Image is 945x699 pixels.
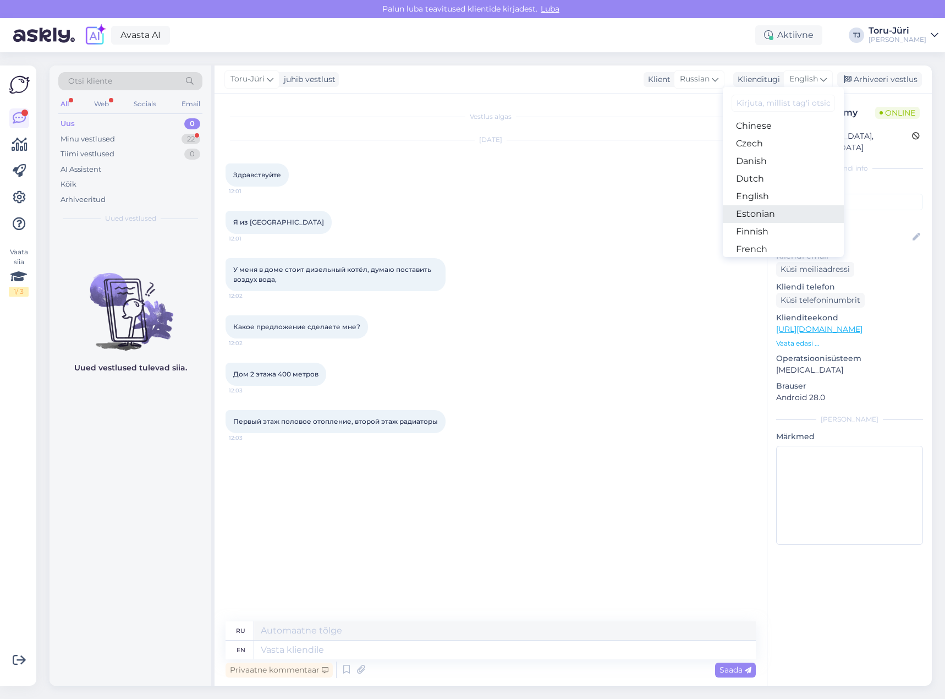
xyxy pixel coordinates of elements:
div: Uus [61,118,75,129]
div: Socials [131,97,158,111]
img: No chats [50,253,211,352]
span: 12:01 [229,234,270,243]
div: TJ [849,28,864,43]
p: Kliendi nimi [776,215,923,226]
div: [PERSON_NAME] [869,35,926,44]
p: Klienditeekond [776,312,923,324]
div: 0 [184,149,200,160]
div: ru [236,621,245,640]
div: Vestlus algas [226,112,756,122]
input: Lisa nimi [777,231,910,243]
span: У меня в доме стоит дизельный котёл, думаю поставить воздух вода, [233,265,433,283]
div: Tiimi vestlused [61,149,114,160]
span: Я из [GEOGRAPHIC_DATA] [233,218,324,226]
div: 1 / 3 [9,287,29,297]
span: Otsi kliente [68,75,112,87]
a: English [723,188,844,205]
span: Какое предложение сделаете мне? [233,323,360,331]
input: Lisa tag [776,194,923,210]
p: Kliendi telefon [776,281,923,293]
div: [DATE] [226,135,756,145]
div: [PERSON_NAME] [776,414,923,424]
p: Uued vestlused tulevad siia. [74,362,187,374]
span: Russian [680,73,710,85]
div: Kõik [61,179,76,190]
div: Küsi telefoninumbrit [776,293,865,308]
a: Toru-Jüri[PERSON_NAME] [869,26,938,44]
div: Web [92,97,111,111]
span: 12:02 [229,339,270,347]
span: Toru-Jüri [230,73,265,85]
a: Avasta AI [111,26,170,45]
span: 12:02 [229,292,270,300]
p: [MEDICAL_DATA] [776,364,923,376]
span: Дом 2 этажа 400 метров [233,370,318,378]
a: Finnish [723,223,844,241]
img: explore-ai [84,24,107,47]
div: Toru-Jüri [869,26,926,35]
span: Online [875,107,920,119]
a: Estonian [723,205,844,223]
div: [GEOGRAPHIC_DATA], [GEOGRAPHIC_DATA] [779,130,912,154]
p: Vaata edasi ... [776,338,923,348]
span: Первый этаж половое отопление, второй этаж радиаторы [233,417,438,425]
div: Email [179,97,202,111]
div: Klient [644,74,671,85]
span: Uued vestlused [105,214,156,223]
div: Vaata siia [9,247,29,297]
span: 12:01 [229,187,270,195]
div: 0 [184,118,200,129]
img: Askly Logo [9,74,30,95]
span: Luba [537,4,563,14]
div: en [237,641,245,659]
div: Minu vestlused [61,134,115,145]
p: Kliendi email [776,250,923,262]
div: Privaatne kommentaar [226,663,333,678]
a: Chinese [723,117,844,135]
div: juhib vestlust [279,74,336,85]
a: Dutch [723,170,844,188]
a: Czech [723,135,844,152]
p: Operatsioonisüsteem [776,353,923,364]
div: Arhiveeritud [61,194,106,205]
div: Kliendi info [776,163,923,173]
p: Kliendi tag'id [776,180,923,192]
a: Danish [723,152,844,170]
p: Android 28.0 [776,392,923,403]
p: Märkmed [776,431,923,443]
div: 22 [182,134,200,145]
div: Küsi meiliaadressi [776,262,854,277]
input: Kirjuta, millist tag'i otsid [732,95,835,112]
a: [URL][DOMAIN_NAME] [776,324,862,334]
div: All [58,97,71,111]
div: AI Assistent [61,164,101,175]
span: English [789,73,818,85]
div: Aktiivne [755,25,822,45]
span: 12:03 [229,434,270,442]
p: Brauser [776,380,923,392]
div: Klienditugi [733,74,780,85]
span: 12:03 [229,386,270,395]
div: Arhiveeri vestlus [837,72,922,87]
span: Saada [719,665,751,675]
a: French [723,241,844,258]
span: Здравствуйте [233,171,281,179]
